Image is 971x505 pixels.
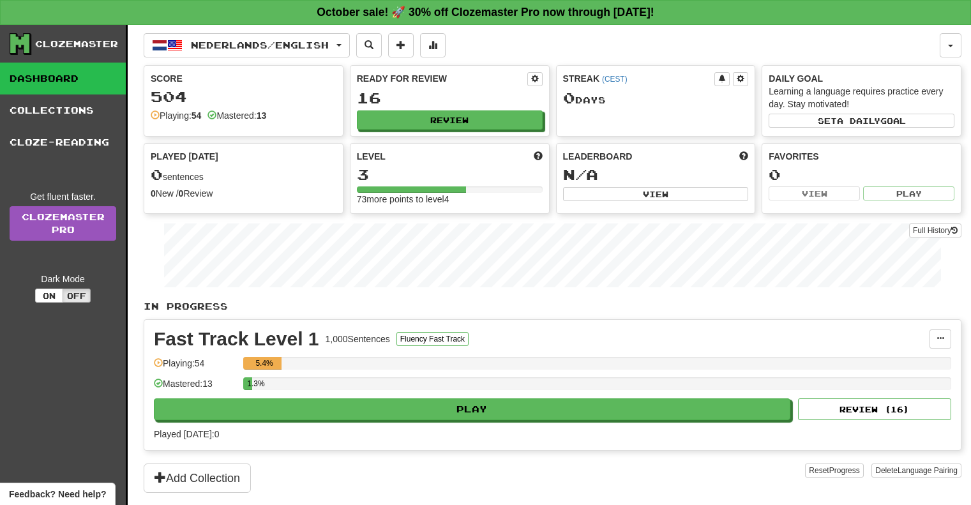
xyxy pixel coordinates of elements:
span: Progress [829,466,860,475]
div: 0 [769,167,954,183]
button: Seta dailygoal [769,114,954,128]
button: ResetProgress [805,464,863,478]
strong: 0 [179,188,184,199]
div: 5.4% [247,357,282,370]
div: Get fluent faster. [10,190,116,203]
button: View [563,187,749,201]
span: This week in points, UTC [739,150,748,163]
span: Nederlands / English [191,40,329,50]
div: 3 [357,167,543,183]
div: 1.3% [247,377,252,390]
div: Fast Track Level 1 [154,329,319,349]
div: sentences [151,167,336,183]
div: Playing: [151,109,201,122]
button: Off [63,289,91,303]
div: Daily Goal [769,72,954,85]
div: Day s [563,90,749,107]
div: 1,000 Sentences [326,333,390,345]
span: 0 [151,165,163,183]
button: Review [357,110,543,130]
button: Add sentence to collection [388,33,414,57]
span: Score more points to level up [534,150,543,163]
strong: 0 [151,188,156,199]
div: 16 [357,90,543,106]
div: 504 [151,89,336,105]
span: 0 [563,89,575,107]
button: Nederlands/English [144,33,350,57]
button: Add Collection [144,464,251,493]
span: Language Pairing [898,466,958,475]
p: In Progress [144,300,961,313]
button: View [769,186,860,200]
div: Ready for Review [357,72,527,85]
div: Learning a language requires practice every day. Stay motivated! [769,85,954,110]
span: Played [DATE] [151,150,218,163]
div: 73 more points to level 4 [357,193,543,206]
span: a daily [837,116,880,125]
span: Played [DATE]: 0 [154,429,219,439]
a: ClozemasterPro [10,206,116,241]
span: Level [357,150,386,163]
a: (CEST) [602,75,628,84]
button: Play [154,398,790,420]
button: Search sentences [356,33,382,57]
span: Leaderboard [563,150,633,163]
button: Play [863,186,954,200]
div: Mastered: 13 [154,377,237,398]
button: More stats [420,33,446,57]
div: Clozemaster [35,38,118,50]
button: Review (16) [798,398,951,420]
div: New / Review [151,187,336,200]
strong: 13 [257,110,267,121]
span: N/A [563,165,598,183]
div: Mastered: [207,109,266,122]
div: Favorites [769,150,954,163]
div: Score [151,72,336,85]
span: Open feedback widget [9,488,106,501]
div: Streak [563,72,715,85]
div: Dark Mode [10,273,116,285]
button: DeleteLanguage Pairing [871,464,961,478]
button: Full History [909,223,961,237]
button: On [35,289,63,303]
div: Playing: 54 [154,357,237,378]
button: Fluency Fast Track [396,332,469,346]
strong: 54 [192,110,202,121]
strong: October sale! 🚀 30% off Clozemaster Pro now through [DATE]! [317,6,654,19]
